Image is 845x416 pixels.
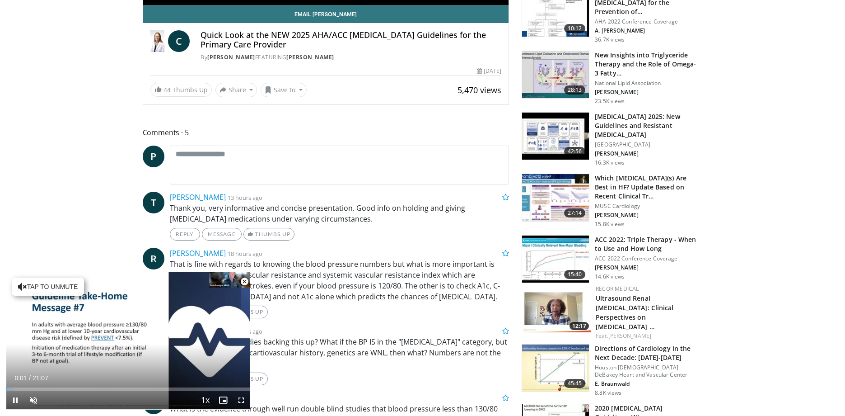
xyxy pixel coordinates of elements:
img: dc76ff08-18a3-4688-bab3-3b82df187678.150x105_q85_crop-smart_upscale.jpg [522,174,589,221]
h4: Quick Look at the NEW 2025 AHA/ACC [MEDICAL_DATA] Guidelines for the Primary Care Provider [201,30,501,50]
p: [PERSON_NAME] [595,89,696,96]
a: R [143,248,164,269]
div: By FEATURING [201,53,501,61]
p: MUSC Cardiology [595,203,696,210]
button: Pause [6,391,24,409]
span: 0:01 [14,374,27,382]
p: 14.6K views [595,273,625,280]
a: [PERSON_NAME] [207,53,255,61]
span: 10:12 [564,24,586,33]
button: Save to [261,83,307,97]
span: 27:14 [564,208,586,217]
p: 8.8K views [595,389,621,397]
div: Feat. [596,332,695,340]
a: Ultrasound Renal [MEDICAL_DATA]: Clinical Perspectives on [MEDICAL_DATA] … [596,294,673,331]
a: 15:40 ACC 2022: Triple Therapy - When to Use and How Long ACC 2022 Conference Coverage [PERSON_NA... [522,235,696,283]
p: Where are the true studies backing this up? What if the BP IS in the "[MEDICAL_DATA]" category, b... [170,336,509,369]
a: Reply [170,228,200,241]
p: [PERSON_NAME] [595,264,696,271]
button: Enable picture-in-picture mode [214,391,232,409]
span: 21:07 [33,374,48,382]
h3: [MEDICAL_DATA] 2025: New Guidelines and Resistant [MEDICAL_DATA] [595,112,696,139]
a: T [143,192,164,213]
h3: Which [MEDICAL_DATA](s) Are Best in HF? Update Based on Recent Clinical Tr… [595,174,696,201]
h3: New Insights into Triglyceride Therapy and the Role of Omega-3 Fatty… [595,51,696,78]
button: Share [215,83,257,97]
a: Recor Medical [596,285,639,293]
p: [GEOGRAPHIC_DATA] [595,141,696,148]
p: ACC 2022 Conference Coverage [595,255,696,262]
img: Dr. Catherine P. Benziger [150,30,165,52]
span: 28:13 [564,85,586,95]
span: 42:56 [564,147,586,156]
button: Fullscreen [232,391,250,409]
img: 45ea033d-f728-4586-a1ce-38957b05c09e.150x105_q85_crop-smart_upscale.jpg [522,51,589,98]
p: [PERSON_NAME] [595,212,696,219]
img: 57e95b82-22fd-4603-be8d-6227f654535b.150x105_q85_crop-smart_upscale.jpg [522,345,589,392]
small: 22 hours ago [228,327,262,336]
video-js: Video Player [6,272,250,410]
p: E. Braunwald [595,380,696,388]
span: 45:45 [564,379,586,388]
p: Thank you, very informative and concise presentation. Good info on holding and giving [MEDICAL_DA... [170,203,509,224]
span: 5,470 views [458,85,501,95]
a: [PERSON_NAME] [170,248,226,258]
p: 23.5K views [595,98,625,105]
span: / [29,374,31,382]
a: C [168,30,190,52]
p: [PERSON_NAME] [595,150,696,157]
img: 280bcb39-0f4e-42eb-9c44-b41b9262a277.150x105_q85_crop-smart_upscale.jpg [522,113,589,160]
p: 16.3K views [595,159,625,166]
a: [PERSON_NAME] [608,332,651,340]
a: 45:45 Directions of Cardiology in the Next Decade: [DATE]-[DATE] Houston [DEMOGRAPHIC_DATA] DeBak... [522,344,696,397]
h3: ACC 2022: Triple Therapy - When to Use and How Long [595,235,696,253]
span: 44 [163,85,171,94]
h3: Directions of Cardiology in the Next Decade: [DATE]-[DATE] [595,344,696,362]
a: Message [202,228,242,241]
p: A. [PERSON_NAME] [595,27,696,34]
span: Comments 5 [143,127,509,138]
a: [PERSON_NAME] [170,192,226,202]
a: 27:14 Which [MEDICAL_DATA](s) Are Best in HF? Update Based on Recent Clinical Tr… MUSC Cardiology... [522,174,696,228]
p: That is fine with regards to knowing the blood pressure numbers but what is more important is dec... [170,259,509,302]
img: db5eb954-b69d-40f8-a012-f5d3258e0349.150x105_q85_crop-smart_upscale.jpg [523,285,591,332]
a: 44 Thumbs Up [150,83,212,97]
p: Houston [DEMOGRAPHIC_DATA] DeBakey Heart and Vascular Center [595,364,696,378]
button: Playback Rate [196,391,214,409]
div: [DATE] [477,67,501,75]
small: 13 hours ago [228,194,262,202]
button: Close [235,272,253,291]
p: AHA 2022 Conference Coverage [595,18,696,25]
a: 42:56 [MEDICAL_DATA] 2025: New Guidelines and Resistant [MEDICAL_DATA] [GEOGRAPHIC_DATA] [PERSON_... [522,112,696,166]
a: 28:13 New Insights into Triglyceride Therapy and the Role of Omega-3 Fatty… National Lipid Associ... [522,51,696,105]
div: Progress Bar [6,388,250,391]
span: 12:17 [570,322,589,330]
p: 15.8K views [595,221,625,228]
button: Tap to unmute [12,278,84,296]
a: 12:17 [523,285,591,332]
img: 9cc0c993-ed59-4664-aa07-2acdd981abd5.150x105_q85_crop-smart_upscale.jpg [522,236,589,283]
a: P [143,146,164,167]
small: 18 hours ago [228,250,262,258]
a: Thumbs Up [243,228,294,241]
p: National Lipid Association [595,80,696,87]
button: Unmute [24,391,42,409]
a: Email [PERSON_NAME] [143,5,509,23]
a: [PERSON_NAME] [286,53,334,61]
p: 36.7K views [595,36,625,43]
span: 15:40 [564,270,586,279]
